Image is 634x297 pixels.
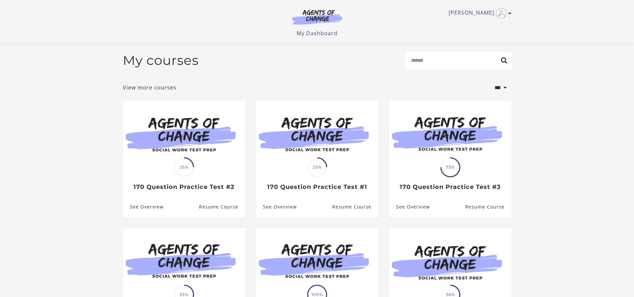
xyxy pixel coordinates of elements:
[308,158,326,176] span: 25%
[123,83,176,91] a: View more courses
[285,9,349,25] img: Agents of Change Logo
[449,8,508,19] a: Toggle menu
[130,183,238,191] h3: 170 Question Practice Test #2
[297,30,337,37] a: My Dashboard
[396,183,504,191] h3: 170 Question Practice Test #3
[123,196,164,218] a: 170 Question Practice Test #2: See Overview
[465,196,511,218] a: 170 Question Practice Test #3: Resume Course
[256,196,297,218] a: 170 Question Practice Test #1: See Overview
[263,183,371,191] h3: 170 Question Practice Test #1
[123,53,199,68] h2: My courses
[389,196,430,218] a: 170 Question Practice Test #3: See Overview
[199,196,245,218] a: 170 Question Practice Test #2: Resume Course
[175,158,193,176] span: 25%
[332,196,378,218] a: 170 Question Practice Test #1: Resume Course
[441,158,459,176] span: 75%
